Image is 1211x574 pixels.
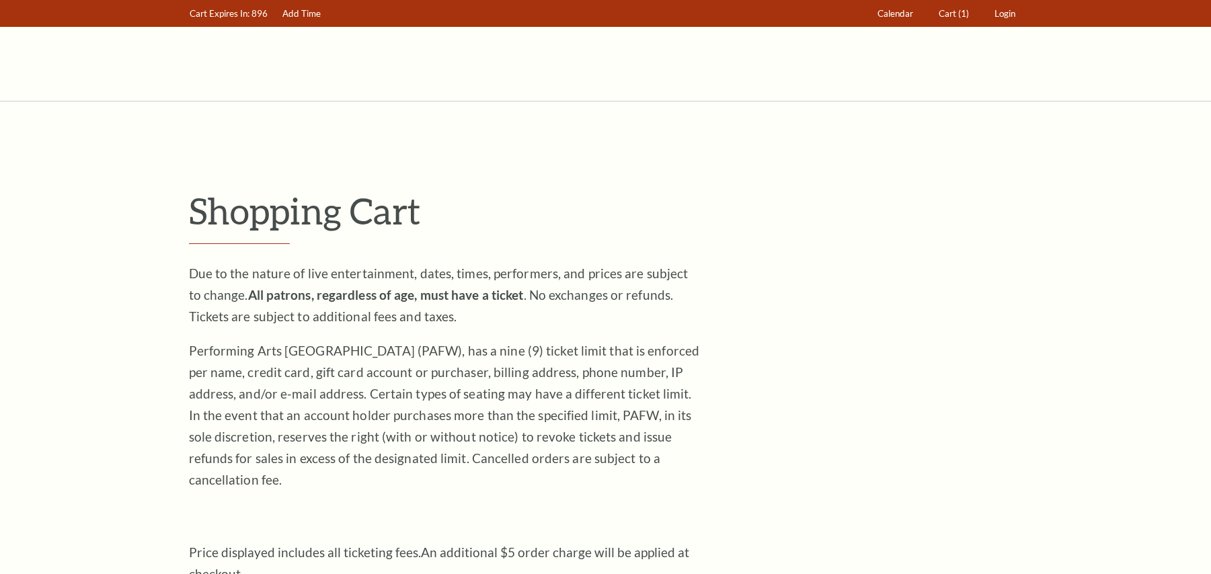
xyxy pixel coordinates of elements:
span: Login [994,8,1015,19]
span: (1) [958,8,969,19]
p: Shopping Cart [189,189,1023,233]
a: Cart (1) [932,1,975,27]
strong: All patrons, regardless of age, must have a ticket [248,287,524,302]
span: Due to the nature of live entertainment, dates, times, performers, and prices are subject to chan... [189,265,689,324]
span: Cart [939,8,956,19]
a: Add Time [276,1,327,27]
span: Calendar [877,8,913,19]
a: Calendar [871,1,919,27]
p: Performing Arts [GEOGRAPHIC_DATA] (PAFW), has a nine (9) ticket limit that is enforced per name, ... [189,340,700,491]
a: Login [988,1,1021,27]
span: Cart Expires In: [190,8,249,19]
span: 896 [251,8,268,19]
